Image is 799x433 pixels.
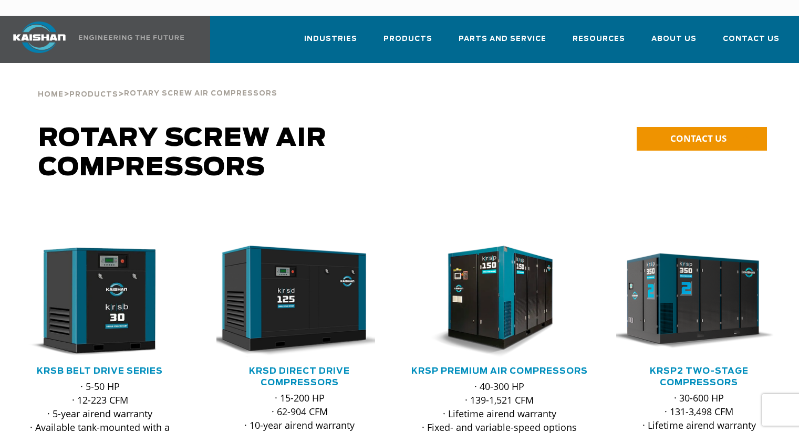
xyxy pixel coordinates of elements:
div: krsb30 [17,246,183,357]
a: Home [38,89,64,99]
span: Products [383,33,432,45]
span: Products [69,91,118,98]
a: KRSP2 Two-Stage Compressors [650,367,749,387]
img: krsp350 [608,246,775,357]
div: > > [38,63,277,103]
a: Industries [304,25,357,61]
span: About Us [651,33,697,45]
img: krsd125 [209,246,375,357]
a: Parts and Service [459,25,546,61]
span: Industries [304,33,357,45]
img: krsp150 [409,246,575,357]
a: KRSP Premium Air Compressors [411,367,588,375]
span: Resources [573,33,625,45]
a: KRSB Belt Drive Series [37,367,163,375]
a: KRSD Direct Drive Compressors [249,367,350,387]
span: Home [38,91,64,98]
span: Rotary Screw Air Compressors [38,126,327,181]
a: Resources [573,25,625,61]
a: Products [69,89,118,99]
div: krsp350 [616,246,782,357]
div: krsd125 [216,246,382,357]
img: Engineering the future [79,35,184,40]
div: krsp150 [417,246,583,357]
span: CONTACT US [670,132,727,144]
a: Products [383,25,432,61]
a: CONTACT US [637,127,767,151]
a: Contact Us [723,25,780,61]
span: Contact Us [723,33,780,45]
a: About Us [651,25,697,61]
span: Parts and Service [459,33,546,45]
span: Rotary Screw Air Compressors [124,90,277,97]
img: krsb30 [9,246,175,357]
